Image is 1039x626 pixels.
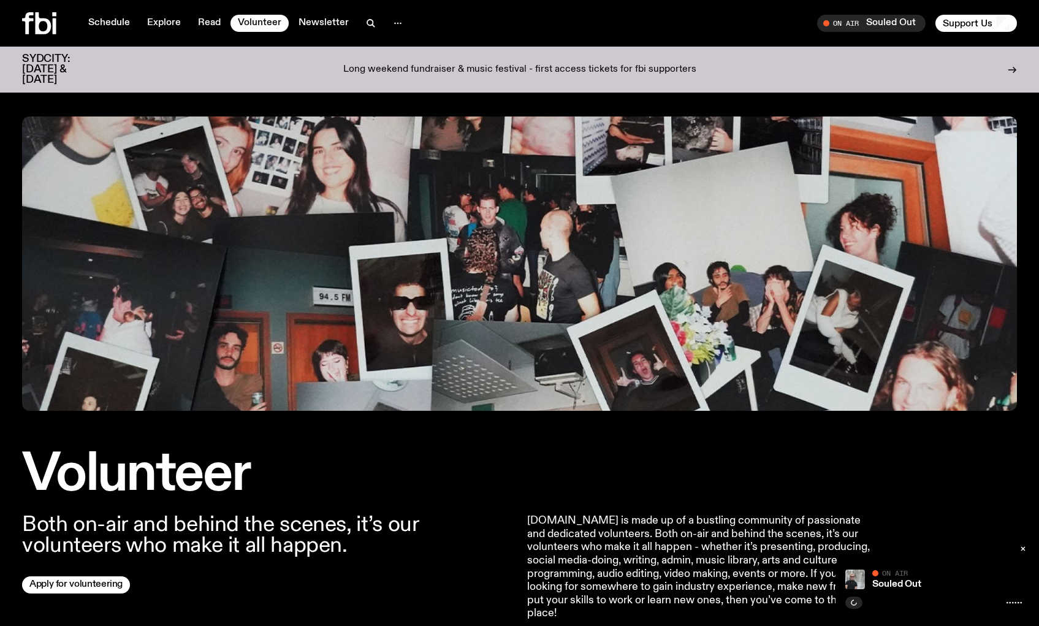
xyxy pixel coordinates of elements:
[872,579,921,589] a: Souled Out
[22,116,1017,411] img: A collage of photographs and polaroids showing FBI volunteers.
[935,15,1017,32] button: Support Us
[343,64,696,75] p: Long weekend fundraiser & music festival - first access tickets for fbi supporters
[882,569,908,577] span: On Air
[81,15,137,32] a: Schedule
[943,18,992,29] span: Support Us
[230,15,289,32] a: Volunteer
[527,514,880,620] p: [DOMAIN_NAME] is made up of a bustling community of passionate and dedicated volunteers. Both on-...
[291,15,356,32] a: Newsletter
[140,15,188,32] a: Explore
[22,450,512,500] h1: Volunteer
[191,15,228,32] a: Read
[22,54,101,85] h3: SYDCITY: [DATE] & [DATE]
[845,570,865,589] img: Stephen looks directly at the camera, wearing a black tee, black sunglasses and headphones around...
[22,514,512,556] p: Both on-air and behind the scenes, it’s our volunteers who make it all happen.
[22,576,130,594] a: Apply for volunteering
[817,15,926,32] button: On AirSouled Out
